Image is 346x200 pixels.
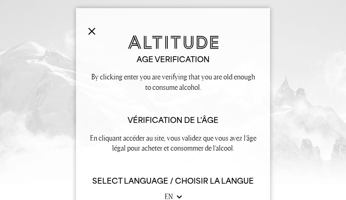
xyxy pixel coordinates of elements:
[88,54,258,65] h2: Age verification
[88,176,258,186] h6: Select Language / Choisir la langue
[88,115,258,126] h2: Vérification de l'âge
[88,72,258,92] p: By clicking enter you are verifying that you are old enough to consume alcohol.
[88,28,95,35] img: Close
[88,133,258,153] p: En cliquant accéder au site, vous validez que vous avez l’âge légal pour acheter et consommer de ...
[128,35,218,49] img: Altitude Gin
